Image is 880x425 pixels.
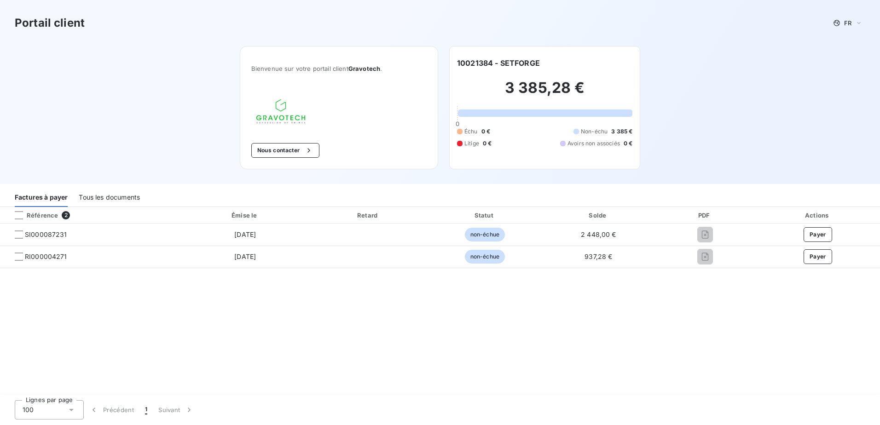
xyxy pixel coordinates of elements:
span: Échu [464,127,478,136]
span: [DATE] [234,230,256,238]
span: 937,28 € [585,253,612,260]
div: Émise le [183,211,307,220]
span: 0 € [481,127,490,136]
span: SI000087231 [25,230,67,239]
span: Bienvenue sur votre portail client . [251,65,427,72]
button: Précédent [84,400,139,419]
button: 1 [139,400,153,419]
img: Company logo [251,94,310,128]
div: Actions [757,211,878,220]
div: Tous les documents [79,188,140,207]
span: 100 [23,405,34,414]
button: Nous contacter [251,143,319,158]
span: 3 385 € [611,127,632,136]
span: FR [844,19,851,27]
span: Non-échu [581,127,608,136]
button: Payer [804,227,832,242]
span: non-échue [465,228,505,241]
span: Litige [464,139,479,148]
span: 0 € [483,139,492,148]
span: [DATE] [234,253,256,260]
span: 2 [62,211,70,219]
span: Gravotech [348,65,380,72]
button: Suivant [153,400,199,419]
button: Payer [804,249,832,264]
span: Avoirs non associés [567,139,620,148]
span: RI000004271 [25,252,67,261]
div: PDF [656,211,753,220]
span: 0 [456,120,459,127]
h2: 3 385,28 € [457,79,632,106]
span: 1 [145,405,147,414]
span: 0 € [624,139,632,148]
div: Référence [7,211,58,219]
div: Solde [544,211,653,220]
h3: Portail client [15,15,85,31]
h6: 10021384 - SETFORGE [457,57,540,69]
span: 2 448,00 € [581,230,616,238]
span: non-échue [465,250,505,264]
div: Factures à payer [15,188,68,207]
div: Retard [311,211,425,220]
div: Statut [429,211,540,220]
